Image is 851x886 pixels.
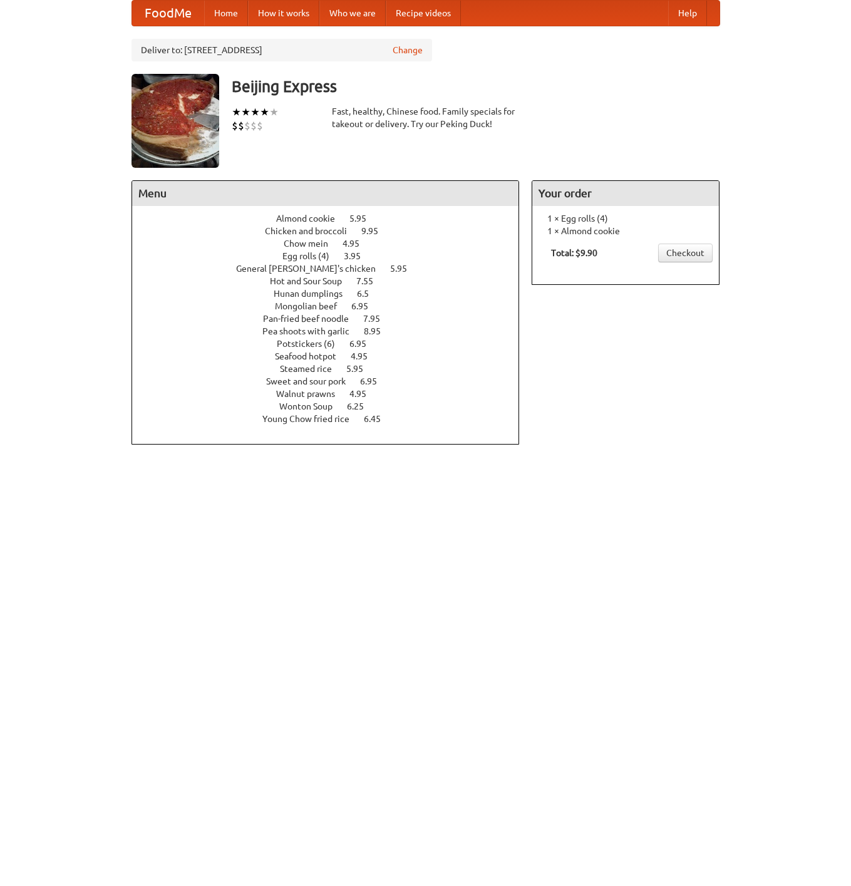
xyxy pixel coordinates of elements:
[277,339,348,349] span: Potstickers (6)
[238,119,244,133] li: $
[232,74,720,99] h3: Beijing Express
[132,181,519,206] h4: Menu
[349,339,379,349] span: 6.95
[270,276,396,286] a: Hot and Sour Soup 7.55
[241,105,250,119] li: ★
[236,264,388,274] span: General [PERSON_NAME]'s chicken
[248,1,319,26] a: How it works
[361,226,391,236] span: 9.95
[275,301,391,311] a: Mongolian beef 6.95
[275,351,391,361] a: Seafood hotpot 4.95
[347,401,376,411] span: 6.25
[284,239,383,249] a: Chow mein 4.95
[539,212,713,225] li: 1 × Egg rolls (4)
[269,105,279,119] li: ★
[260,105,269,119] li: ★
[351,351,380,361] span: 4.95
[270,276,354,286] span: Hot and Sour Soup
[363,314,393,324] span: 7.95
[357,289,381,299] span: 6.5
[364,326,393,336] span: 8.95
[390,264,420,274] span: 5.95
[282,251,342,261] span: Egg rolls (4)
[393,44,423,56] a: Change
[262,326,404,336] a: Pea shoots with garlic 8.95
[250,119,257,133] li: $
[284,239,341,249] span: Chow mein
[132,74,219,168] img: angular.jpg
[274,289,355,299] span: Hunan dumplings
[132,1,204,26] a: FoodMe
[132,39,432,61] div: Deliver to: [STREET_ADDRESS]
[262,414,404,424] a: Young Chow fried rice 6.45
[346,364,376,374] span: 5.95
[360,376,389,386] span: 6.95
[343,239,372,249] span: 4.95
[386,1,461,26] a: Recipe videos
[668,1,707,26] a: Help
[266,376,358,386] span: Sweet and sour pork
[539,225,713,237] li: 1 × Almond cookie
[275,301,349,311] span: Mongolian beef
[232,119,238,133] li: $
[275,351,349,361] span: Seafood hotpot
[551,248,597,258] b: Total: $9.90
[349,389,379,399] span: 4.95
[232,105,241,119] li: ★
[277,339,389,349] a: Potstickers (6) 6.95
[349,214,379,224] span: 5.95
[276,214,389,224] a: Almond cookie 5.95
[364,414,393,424] span: 6.45
[280,364,344,374] span: Steamed rice
[351,301,381,311] span: 6.95
[244,119,250,133] li: $
[280,364,386,374] a: Steamed rice 5.95
[282,251,384,261] a: Egg rolls (4) 3.95
[262,414,362,424] span: Young Chow fried rice
[276,389,389,399] a: Walnut prawns 4.95
[658,244,713,262] a: Checkout
[204,1,248,26] a: Home
[279,401,345,411] span: Wonton Soup
[265,226,401,236] a: Chicken and broccoli 9.95
[236,264,430,274] a: General [PERSON_NAME]'s chicken 5.95
[344,251,373,261] span: 3.95
[265,226,359,236] span: Chicken and broccoli
[257,119,263,133] li: $
[263,314,361,324] span: Pan-fried beef noodle
[263,314,403,324] a: Pan-fried beef noodle 7.95
[274,289,392,299] a: Hunan dumplings 6.5
[276,214,348,224] span: Almond cookie
[319,1,386,26] a: Who we are
[276,389,348,399] span: Walnut prawns
[532,181,719,206] h4: Your order
[266,376,400,386] a: Sweet and sour pork 6.95
[262,326,362,336] span: Pea shoots with garlic
[279,401,387,411] a: Wonton Soup 6.25
[250,105,260,119] li: ★
[332,105,520,130] div: Fast, healthy, Chinese food. Family specials for takeout or delivery. Try our Peking Duck!
[356,276,386,286] span: 7.55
